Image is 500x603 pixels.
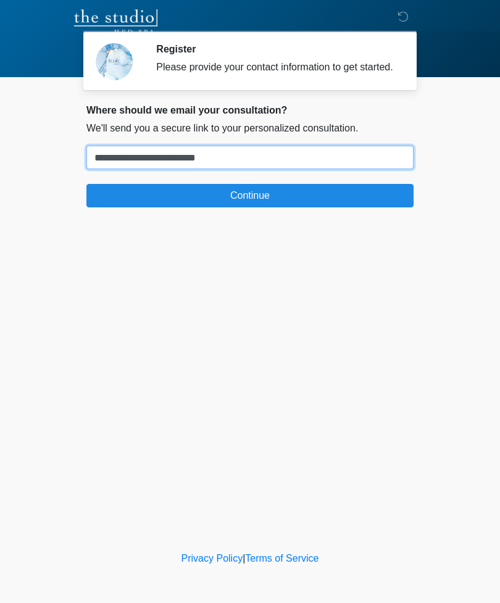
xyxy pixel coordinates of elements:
h2: Register [156,43,395,55]
div: Please provide your contact information to get started. [156,60,395,75]
h2: Where should we email your consultation? [86,104,414,116]
img: The Studio Med Spa Logo [74,9,157,34]
p: We'll send you a secure link to your personalized consultation. [86,121,414,136]
a: | [243,553,245,563]
a: Privacy Policy [181,553,243,563]
button: Continue [86,184,414,207]
img: Agent Avatar [96,43,133,80]
a: Terms of Service [245,553,319,563]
